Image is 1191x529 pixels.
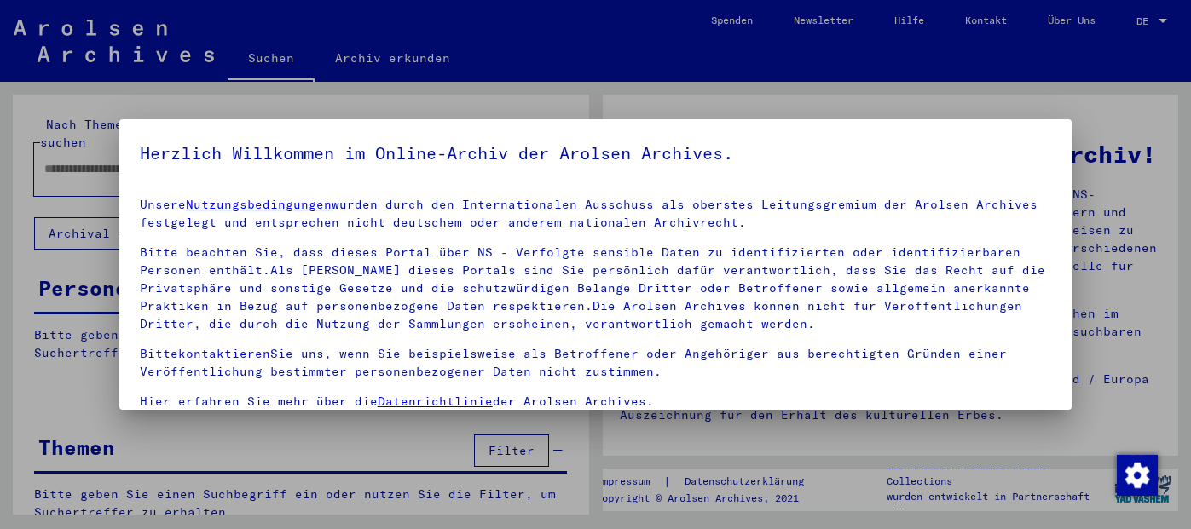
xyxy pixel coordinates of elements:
img: Zustimmung ändern [1117,455,1158,496]
p: Bitte Sie uns, wenn Sie beispielsweise als Betroffener oder Angehöriger aus berechtigten Gründen ... [140,345,1052,381]
a: kontaktieren [178,346,270,361]
p: Unsere wurden durch den Internationalen Ausschuss als oberstes Leitungsgremium der Arolsen Archiv... [140,196,1052,232]
p: Bitte beachten Sie, dass dieses Portal über NS - Verfolgte sensible Daten zu identifizierten oder... [140,244,1052,333]
h5: Herzlich Willkommen im Online-Archiv der Arolsen Archives. [140,140,1052,167]
p: Hier erfahren Sie mehr über die der Arolsen Archives. [140,393,1052,411]
a: Datenrichtlinie [378,394,493,409]
a: Nutzungsbedingungen [186,197,332,212]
